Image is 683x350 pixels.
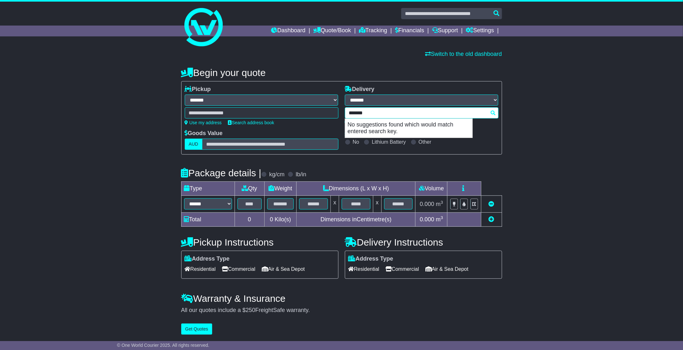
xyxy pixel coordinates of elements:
td: Kilo(s) [264,213,297,227]
span: 0.000 [420,201,434,207]
td: Volume [415,182,447,196]
sup: 3 [441,200,443,205]
label: Address Type [185,255,230,262]
td: x [373,196,381,213]
td: Weight [264,182,297,196]
div: All our quotes include a $ FreightSafe warranty. [181,307,502,314]
h4: Begin your quote [181,67,502,78]
span: Commercial [386,264,419,274]
label: Pickup [185,86,211,93]
h4: Package details | [181,168,261,178]
label: Goods Value [185,130,223,137]
h4: Pickup Instructions [181,237,338,247]
span: Commercial [222,264,255,274]
span: Residential [348,264,379,274]
td: Total [181,213,235,227]
td: Qty [235,182,264,196]
label: kg/cm [269,171,284,178]
a: Financials [395,26,424,36]
a: Support [432,26,458,36]
span: m [436,201,443,207]
label: Other [419,139,431,145]
span: Air & Sea Depot [425,264,469,274]
span: 250 [246,307,255,313]
a: Use my address [185,120,222,125]
a: Remove this item [489,201,494,207]
a: Search address book [228,120,274,125]
label: lb/in [296,171,306,178]
button: Get Quotes [181,323,213,335]
td: 0 [235,213,264,227]
a: Quote/Book [313,26,351,36]
p: No suggestions found which would match entered search key. [345,119,472,138]
a: Add new item [489,216,494,223]
typeahead: Please provide city [345,107,499,118]
td: Dimensions in Centimetre(s) [297,213,415,227]
a: Dashboard [271,26,306,36]
a: Settings [466,26,494,36]
td: x [331,196,339,213]
td: Dimensions (L x W x H) [297,182,415,196]
a: Tracking [359,26,387,36]
label: Lithium Battery [372,139,406,145]
label: Address Type [348,255,393,262]
label: No [353,139,359,145]
span: © One World Courier 2025. All rights reserved. [117,343,209,348]
span: 0.000 [420,216,434,223]
label: AUD [185,139,203,150]
h4: Warranty & Insurance [181,293,502,304]
a: Switch to the old dashboard [425,51,502,57]
td: Type [181,182,235,196]
span: Residential [185,264,216,274]
label: Delivery [345,86,375,93]
span: m [436,216,443,223]
span: Air & Sea Depot [262,264,305,274]
h4: Delivery Instructions [345,237,502,247]
sup: 3 [441,215,443,220]
span: 0 [270,216,273,223]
